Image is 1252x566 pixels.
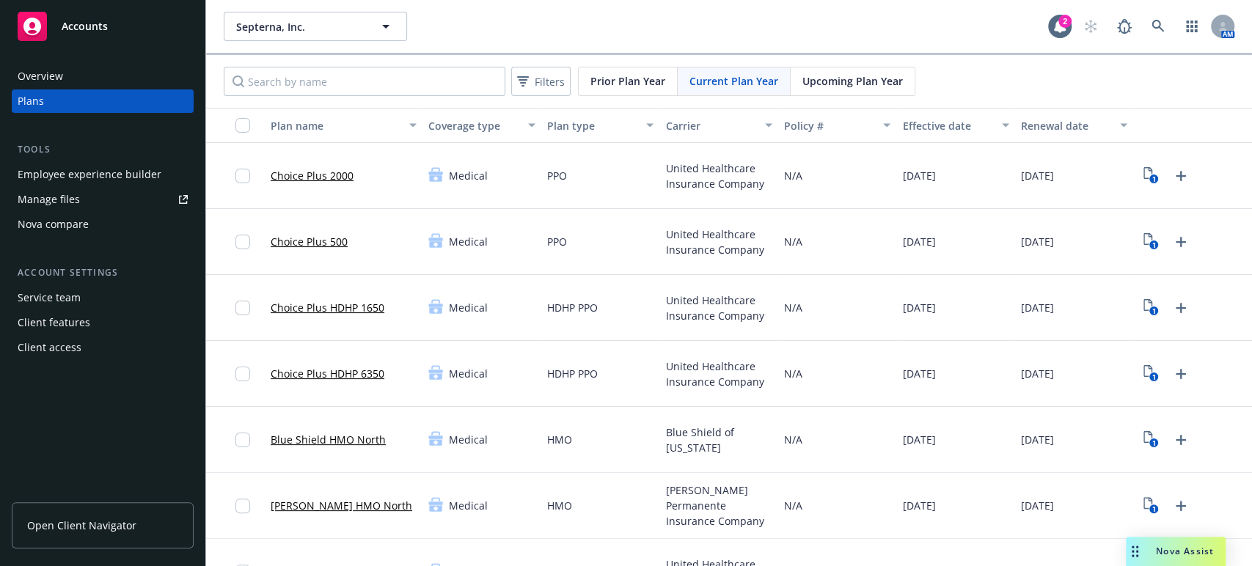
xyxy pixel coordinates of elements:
span: [DATE] [1021,498,1054,513]
a: Blue Shield HMO North [271,432,386,447]
span: N/A [784,300,802,315]
span: N/A [784,366,802,381]
a: Overview [12,65,194,88]
a: Choice Plus 2000 [271,168,354,183]
a: Accounts [12,6,194,47]
span: Nova Assist [1156,545,1214,557]
a: View Plan Documents [1139,494,1163,518]
a: Manage files [12,188,194,211]
text: 1 [1152,438,1155,448]
input: Search by name [224,67,505,96]
div: 2 [1058,15,1072,28]
a: Upload Plan Documents [1169,362,1193,386]
text: 1 [1152,504,1155,514]
span: Medical [449,234,488,249]
text: 1 [1152,372,1155,382]
text: 1 [1152,240,1155,250]
div: Plans [18,89,44,113]
span: Filters [514,71,568,92]
span: United Healthcare Insurance Company [665,359,772,389]
a: Upload Plan Documents [1169,164,1193,188]
span: Medical [449,168,488,183]
span: [DATE] [1021,300,1054,315]
div: Nova compare [18,213,89,236]
a: Upload Plan Documents [1169,494,1193,518]
a: Upload Plan Documents [1169,428,1193,452]
div: Plan type [547,118,638,133]
span: Current Plan Year [689,73,778,89]
div: Client features [18,311,90,334]
div: Service team [18,286,81,309]
span: Filters [535,74,565,89]
text: 1 [1152,306,1155,316]
span: HDHP PPO [547,366,598,381]
div: Effective date [902,118,993,133]
span: HMO [547,498,572,513]
span: Upcoming Plan Year [802,73,903,89]
div: Account settings [12,265,194,280]
a: Search [1143,12,1173,41]
button: Policy # [778,108,897,143]
span: [DATE] [902,168,935,183]
a: Choice Plus HDHP 1650 [271,300,384,315]
span: [DATE] [1021,432,1054,447]
span: N/A [784,498,802,513]
div: Employee experience builder [18,163,161,186]
span: Open Client Navigator [27,518,136,533]
input: Toggle Row Selected [235,499,250,513]
span: PPO [547,234,567,249]
span: Accounts [62,21,108,32]
input: Toggle Row Selected [235,433,250,447]
div: Drag to move [1126,537,1144,566]
a: Client access [12,336,194,359]
a: Upload Plan Documents [1169,230,1193,254]
span: Medical [449,498,488,513]
input: Toggle Row Selected [235,367,250,381]
a: View Plan Documents [1139,164,1163,188]
a: Upload Plan Documents [1169,296,1193,320]
span: Medical [449,366,488,381]
a: Nova compare [12,213,194,236]
a: [PERSON_NAME] HMO North [271,498,412,513]
button: Filters [511,67,571,96]
a: Switch app [1177,12,1207,41]
span: United Healthcare Insurance Company [665,161,772,191]
span: Medical [449,432,488,447]
a: Employee experience builder [12,163,194,186]
span: HDHP PPO [547,300,598,315]
div: Manage files [18,188,80,211]
button: Nova Assist [1126,537,1226,566]
span: [DATE] [902,432,935,447]
input: Toggle Row Selected [235,169,250,183]
span: United Healthcare Insurance Company [665,227,772,257]
div: Client access [18,336,81,359]
a: View Plan Documents [1139,296,1163,320]
div: Tools [12,142,194,157]
span: N/A [784,168,802,183]
span: [DATE] [1021,366,1054,381]
div: Renewal date [1021,118,1112,133]
button: Renewal date [1015,108,1134,143]
span: Prior Plan Year [590,73,665,89]
span: [DATE] [902,300,935,315]
div: Carrier [665,118,756,133]
span: United Healthcare Insurance Company [665,293,772,323]
button: Septerna, Inc. [224,12,407,41]
button: Effective date [896,108,1015,143]
span: [DATE] [902,498,935,513]
a: View Plan Documents [1139,362,1163,386]
span: N/A [784,432,802,447]
span: [DATE] [902,234,935,249]
input: Toggle Row Selected [235,301,250,315]
a: View Plan Documents [1139,230,1163,254]
span: N/A [784,234,802,249]
span: [DATE] [1021,168,1054,183]
a: Report a Bug [1110,12,1139,41]
div: Plan name [271,118,400,133]
input: Toggle Row Selected [235,235,250,249]
button: Plan name [265,108,422,143]
button: Coverage type [422,108,541,143]
text: 1 [1152,174,1155,184]
span: Septerna, Inc. [236,19,363,34]
button: Plan type [541,108,660,143]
